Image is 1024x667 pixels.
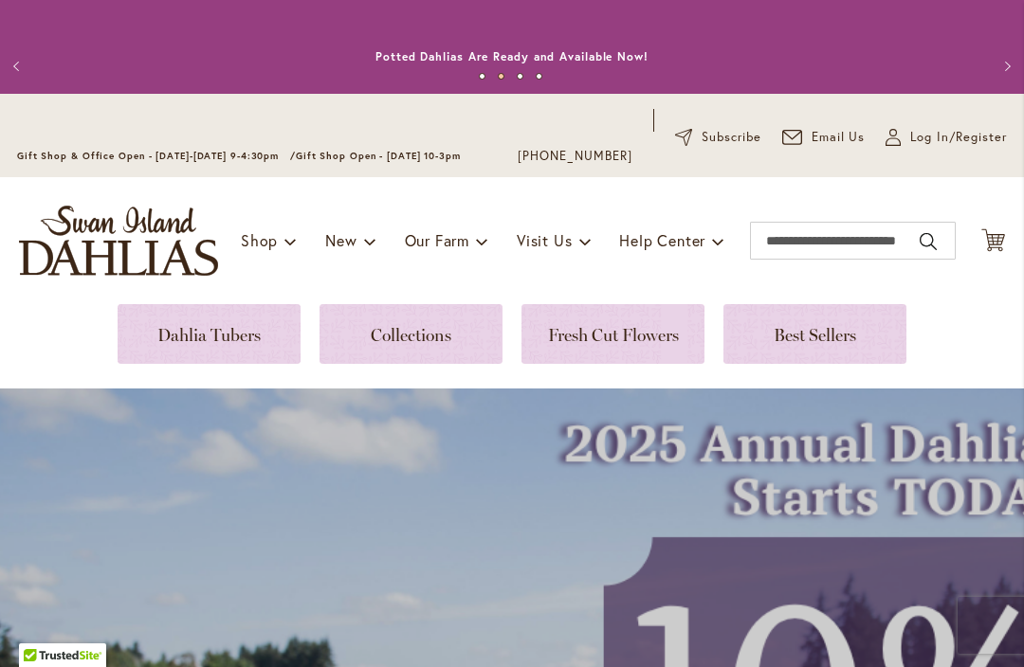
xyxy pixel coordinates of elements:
span: Gift Shop Open - [DATE] 10-3pm [296,150,461,162]
span: Log In/Register [910,128,1007,147]
span: Subscribe [702,128,761,147]
button: 3 of 4 [517,73,523,80]
span: Visit Us [517,230,572,250]
span: Our Farm [405,230,469,250]
span: Help Center [619,230,705,250]
button: 1 of 4 [479,73,485,80]
a: Potted Dahlias Are Ready and Available Now! [375,49,649,63]
button: Next [986,47,1024,85]
span: Shop [241,230,278,250]
span: Gift Shop & Office Open - [DATE]-[DATE] 9-4:30pm / [17,150,296,162]
a: Subscribe [675,128,761,147]
button: 2 of 4 [498,73,504,80]
a: store logo [19,206,218,276]
a: Log In/Register [886,128,1007,147]
span: Email Us [812,128,866,147]
button: 4 of 4 [536,73,542,80]
a: Email Us [782,128,866,147]
span: New [325,230,357,250]
a: [PHONE_NUMBER] [518,147,632,166]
